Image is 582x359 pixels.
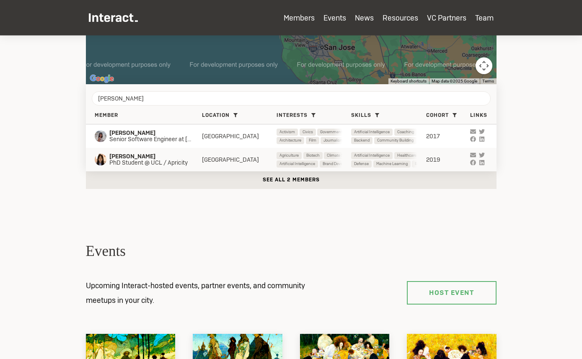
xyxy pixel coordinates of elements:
span: Healthcare [397,152,416,159]
button: See all 2 members [86,171,497,189]
h2: Events [86,242,497,261]
span: Interests [277,112,308,119]
span: Member [95,112,118,119]
span: Senior Software Engineer at [GEOGRAPHIC_DATA] [109,136,202,143]
div: [GEOGRAPHIC_DATA] [202,156,277,163]
a: Host Event [407,281,497,305]
a: Resources [383,13,418,23]
p: Upcoming Interact-hosted events, partner events, and community meetups in your city. [77,278,341,307]
a: Open this area in Google Maps (opens a new window) [88,73,116,84]
span: Coaching [397,129,414,136]
span: Location [202,112,230,119]
a: VC Partners [427,13,466,23]
span: Film [309,137,316,144]
img: Google [88,73,116,84]
a: Members [284,13,315,23]
span: Cohort [426,112,449,119]
span: Activism [279,129,295,136]
a: Terms [482,79,494,83]
span: Machine Learning [376,160,408,168]
a: Team [475,13,494,23]
button: Map camera controls [476,57,492,74]
span: Agriculture [279,152,299,159]
input: Search by name, company, cohort, interests, and more... [92,91,491,106]
span: Biotech [306,152,320,159]
a: Events [323,13,346,23]
span: [PERSON_NAME] [109,153,197,160]
span: Community Building [377,137,414,144]
span: Map data ©2025 Google [432,79,477,83]
span: Journalism [323,137,344,144]
span: Defense [354,160,369,168]
span: Skills [351,112,371,119]
div: 2019 [426,156,470,163]
div: 2017 [426,132,470,140]
span: Artificial Intelligence [354,129,390,136]
span: Climate Science [327,152,355,159]
div: [GEOGRAPHIC_DATA] [202,132,277,140]
span: [PERSON_NAME] [109,130,202,137]
span: Links [470,112,487,119]
span: Government [320,129,342,136]
span: Civics [303,129,313,136]
a: News [355,13,374,23]
span: Artificial Intelligence [279,160,315,168]
img: Interact Logo [89,13,138,22]
button: Keyboard shortcuts [391,78,427,84]
span: Architecture [279,137,301,144]
span: PhD Student @ UCL / Apricity [109,160,197,166]
span: Brand Development [323,160,357,168]
span: Artificial Intelligence [354,152,390,159]
span: Backend [354,137,370,144]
